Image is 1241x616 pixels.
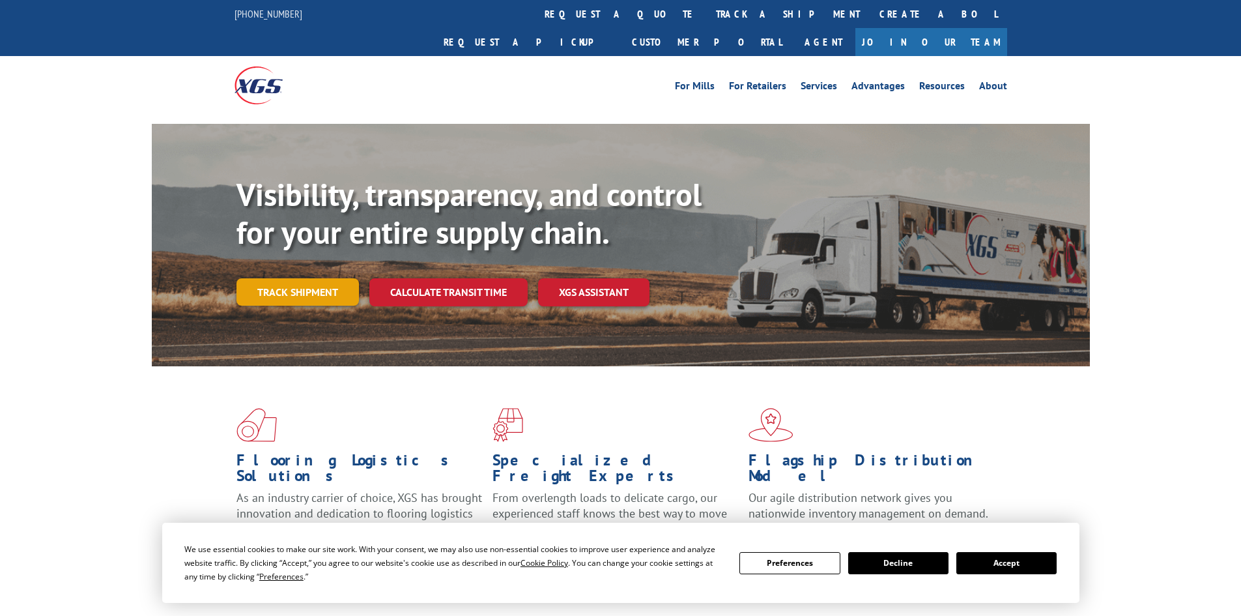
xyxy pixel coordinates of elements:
a: Track shipment [236,278,359,306]
button: Accept [956,552,1057,574]
span: Our agile distribution network gives you nationwide inventory management on demand. [749,490,988,521]
a: [PHONE_NUMBER] [235,7,302,20]
img: xgs-icon-flagship-distribution-model-red [749,408,793,442]
h1: Flooring Logistics Solutions [236,452,483,490]
b: Visibility, transparency, and control for your entire supply chain. [236,174,702,252]
button: Preferences [739,552,840,574]
a: Advantages [851,81,905,95]
a: Calculate transit time [369,278,528,306]
a: Request a pickup [434,28,622,56]
h1: Flagship Distribution Model [749,452,995,490]
img: xgs-icon-total-supply-chain-intelligence-red [236,408,277,442]
button: Decline [848,552,949,574]
h1: Specialized Freight Experts [492,452,739,490]
a: Agent [792,28,855,56]
a: XGS ASSISTANT [538,278,649,306]
a: For Mills [675,81,715,95]
img: xgs-icon-focused-on-flooring-red [492,408,523,442]
div: Cookie Consent Prompt [162,523,1079,603]
span: As an industry carrier of choice, XGS has brought innovation and dedication to flooring logistics... [236,490,482,536]
p: From overlength loads to delicate cargo, our experienced staff knows the best way to move your fr... [492,490,739,548]
a: Join Our Team [855,28,1007,56]
a: For Retailers [729,81,786,95]
span: Preferences [259,571,304,582]
a: About [979,81,1007,95]
a: Services [801,81,837,95]
div: We use essential cookies to make our site work. With your consent, we may also use non-essential ... [184,542,724,583]
a: Customer Portal [622,28,792,56]
a: Resources [919,81,965,95]
span: Cookie Policy [521,557,568,568]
